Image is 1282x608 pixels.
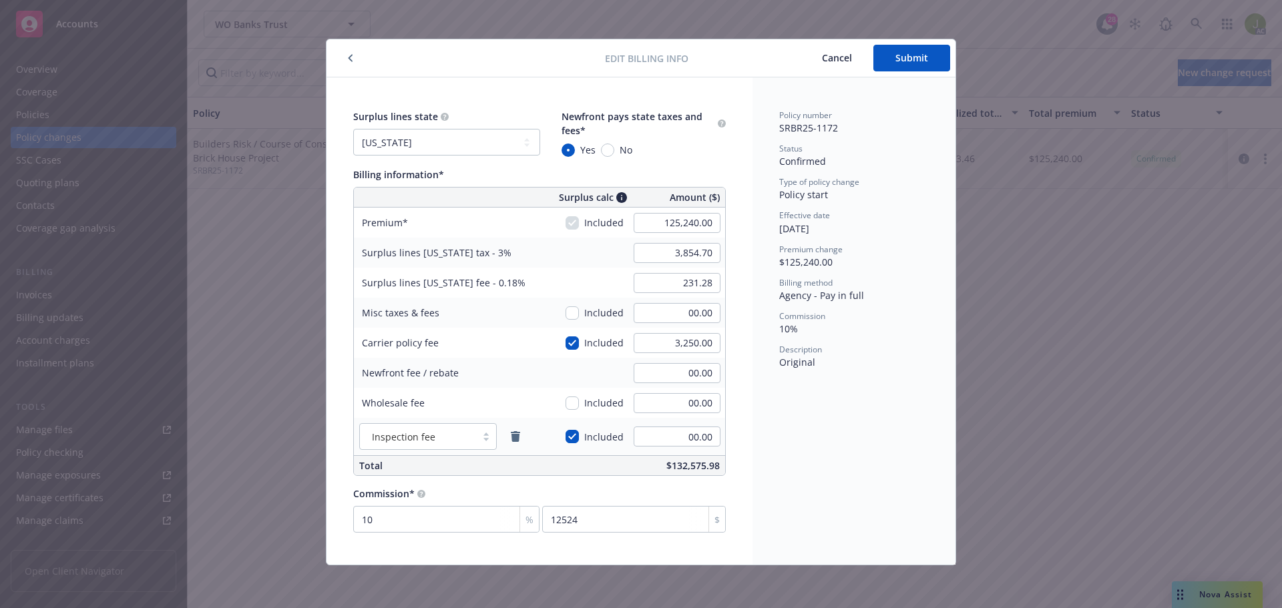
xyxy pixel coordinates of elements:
span: No [620,143,632,157]
span: % [525,513,533,527]
button: Cancel [801,45,873,71]
span: Total [359,459,383,472]
span: SRBR25-1172 [779,121,838,134]
span: Billing information* [353,168,444,181]
span: Description [779,344,822,355]
span: Confirmed [779,155,826,168]
span: Included [584,216,624,230]
span: Agency - Pay in full [779,289,864,302]
span: Premium change [779,244,843,255]
span: Newfront fee / rebate [362,366,459,379]
input: 0.00 [634,213,720,233]
span: Edit billing info [605,51,688,65]
input: 0.00 [634,303,720,323]
a: remove [507,428,523,444]
input: 0.00 [634,363,720,383]
span: Billing method [779,277,833,288]
span: Inspection fee [372,430,435,444]
span: Surplus lines [US_STATE] tax - 3% [362,246,511,259]
span: Effective date [779,210,830,221]
input: No [601,143,614,157]
span: Included [584,306,624,320]
span: $125,240.00 [779,256,833,268]
span: Commission* [353,487,415,500]
span: Type of policy change [779,176,859,188]
span: $ [714,513,720,527]
span: Misc taxes & fees [362,306,439,319]
span: Surplus lines [US_STATE] fee - 0.18% [362,276,525,289]
span: Commission [779,310,825,322]
input: Yes [562,143,575,157]
span: Status [779,143,803,154]
input: 0.00 [634,243,720,263]
input: 0.00 [634,393,720,413]
span: [DATE] [779,222,809,235]
span: Included [584,336,624,350]
span: Carrier policy fee [362,336,439,349]
span: Surplus calc [559,190,614,204]
span: Premium [362,216,408,229]
button: Submit [873,45,950,71]
span: Original [779,356,815,368]
span: Included [584,396,624,410]
span: Included [584,430,624,444]
input: 0.00 [634,333,720,353]
span: Policy start [779,188,828,201]
span: Inspection fee [367,430,469,444]
span: Yes [580,143,596,157]
span: Policy number [779,109,832,121]
span: Newfront pays state taxes and fees* [562,110,702,137]
span: 10% [779,322,798,335]
span: Wholesale fee [362,396,425,409]
span: Surplus lines state [353,110,438,123]
span: Amount ($) [670,190,720,204]
input: 0.00 [634,273,720,293]
input: 0.00 [634,426,720,446]
span: $132,575.98 [666,459,720,472]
